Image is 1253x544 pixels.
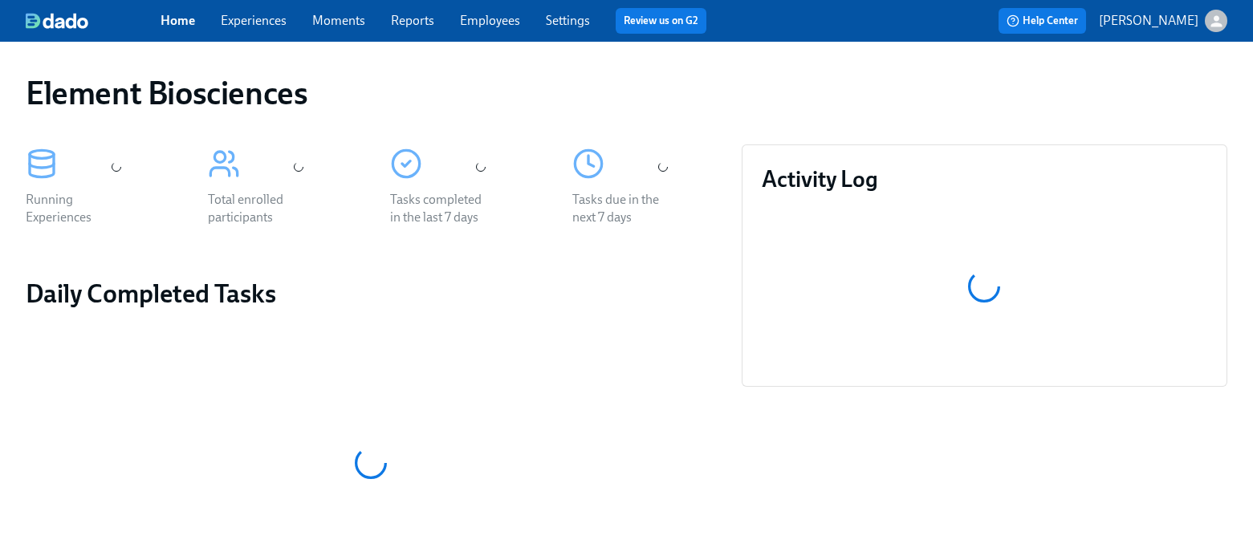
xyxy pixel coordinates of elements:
[624,13,698,29] a: Review us on G2
[161,13,195,28] a: Home
[26,74,307,112] h1: Element Biosciences
[26,191,128,226] div: Running Experiences
[546,13,590,28] a: Settings
[26,13,161,29] a: dado
[616,8,706,34] button: Review us on G2
[1099,12,1198,30] p: [PERSON_NAME]
[391,13,434,28] a: Reports
[999,8,1086,34] button: Help Center
[312,13,365,28] a: Moments
[1007,13,1078,29] span: Help Center
[26,13,88,29] img: dado
[26,278,716,310] h2: Daily Completed Tasks
[572,191,675,226] div: Tasks due in the next 7 days
[221,13,287,28] a: Experiences
[1099,10,1227,32] button: [PERSON_NAME]
[208,191,311,226] div: Total enrolled participants
[460,13,520,28] a: Employees
[762,164,1207,193] h3: Activity Log
[390,191,493,226] div: Tasks completed in the last 7 days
